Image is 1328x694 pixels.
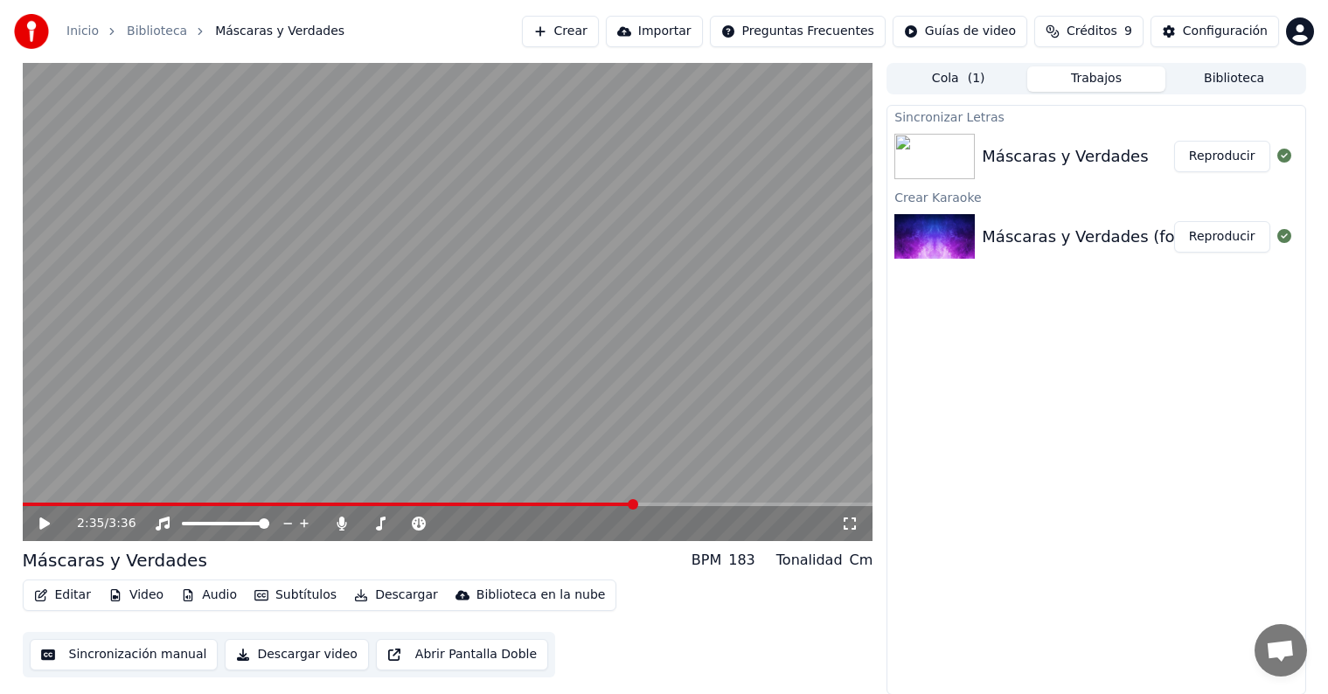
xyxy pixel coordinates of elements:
div: 183 [728,550,755,571]
div: Configuración [1183,23,1268,40]
span: 9 [1124,23,1132,40]
button: Editar [27,583,98,607]
button: Sincronización manual [30,639,219,670]
button: Descargar [347,583,445,607]
button: Reproducir [1174,221,1270,253]
button: Preguntas Frecuentes [710,16,886,47]
button: Reproducir [1174,141,1270,172]
button: Abrir Pantalla Doble [376,639,548,670]
div: Cm [850,550,873,571]
div: Máscaras y Verdades (folclórica) [982,225,1237,249]
span: ( 1 ) [968,70,985,87]
div: Tonalidad [776,550,843,571]
span: 3:36 [108,515,136,532]
div: Máscaras y Verdades [23,548,207,573]
nav: breadcrumb [66,23,344,40]
img: youka [14,14,49,49]
button: Importar [606,16,703,47]
button: Crear [522,16,599,47]
button: Guías de video [893,16,1027,47]
div: Chat abierto [1255,624,1307,677]
button: Video [101,583,170,607]
button: Biblioteca [1165,66,1304,92]
button: Cola [889,66,1027,92]
button: Créditos9 [1034,16,1144,47]
button: Trabajos [1027,66,1165,92]
button: Descargar video [225,639,368,670]
div: BPM [692,550,721,571]
div: Biblioteca en la nube [476,586,606,604]
div: / [77,515,119,532]
div: Crear Karaoke [887,186,1304,207]
span: Máscaras y Verdades [215,23,344,40]
div: Máscaras y Verdades [982,144,1148,169]
button: Configuración [1151,16,1279,47]
span: Créditos [1067,23,1117,40]
a: Biblioteca [127,23,187,40]
button: Subtítulos [247,583,344,607]
span: 2:35 [77,515,104,532]
div: Sincronizar Letras [887,106,1304,127]
a: Inicio [66,23,99,40]
button: Audio [174,583,244,607]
